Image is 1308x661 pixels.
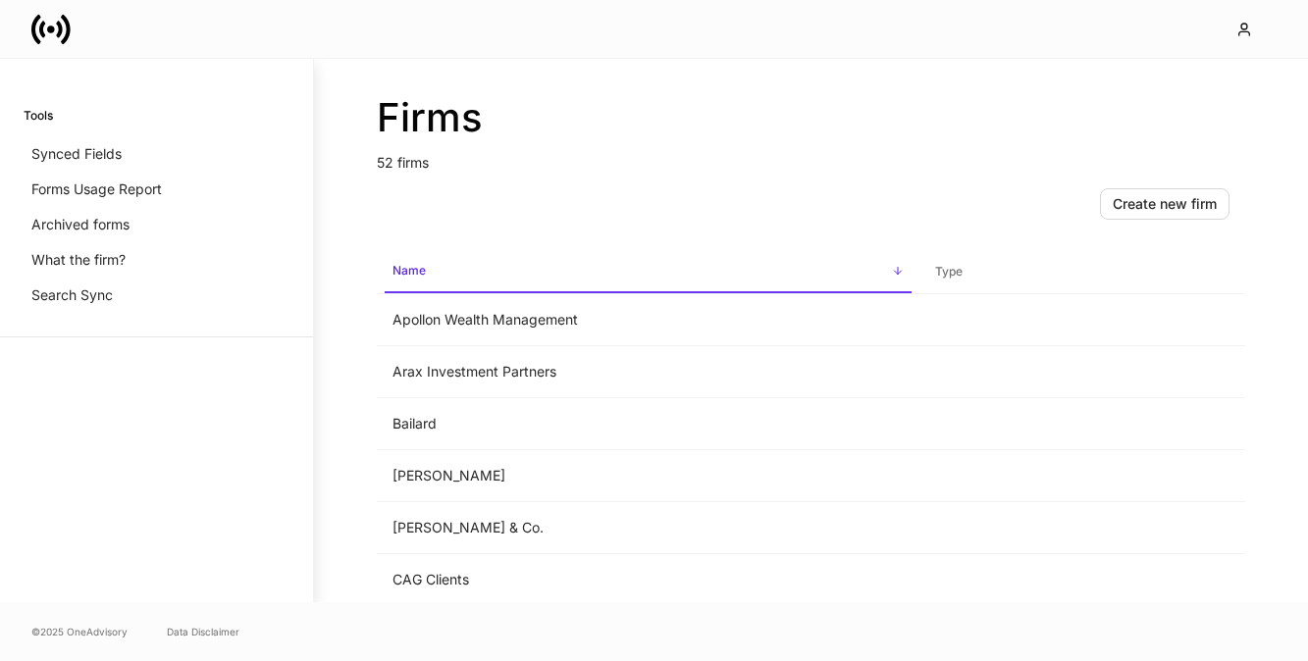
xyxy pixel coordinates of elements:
span: Name [385,251,912,293]
h6: Tools [24,106,53,125]
a: Archived forms [24,207,289,242]
td: CAG Clients [377,554,919,606]
h2: Firms [377,94,1245,141]
a: Data Disclaimer [167,624,239,639]
a: Forms Usage Report [24,172,289,207]
p: 52 firms [377,141,1245,173]
button: Create new firm [1100,188,1230,220]
h6: Type [935,262,963,280]
p: Search Sync [31,285,113,305]
p: Forms Usage Report [31,179,162,199]
span: © 2025 OneAdvisory [31,624,128,639]
span: Type [927,252,1237,292]
p: Synced Fields [31,144,122,164]
td: Bailard [377,398,919,450]
p: What the firm? [31,250,126,270]
td: [PERSON_NAME] & Co. [377,502,919,554]
h6: Name [392,261,426,280]
td: Arax Investment Partners [377,346,919,398]
div: Create new firm [1113,197,1217,211]
p: Archived forms [31,215,130,234]
a: Synced Fields [24,136,289,172]
td: Apollon Wealth Management [377,294,919,346]
a: Search Sync [24,278,289,313]
a: What the firm? [24,242,289,278]
td: [PERSON_NAME] [377,450,919,502]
